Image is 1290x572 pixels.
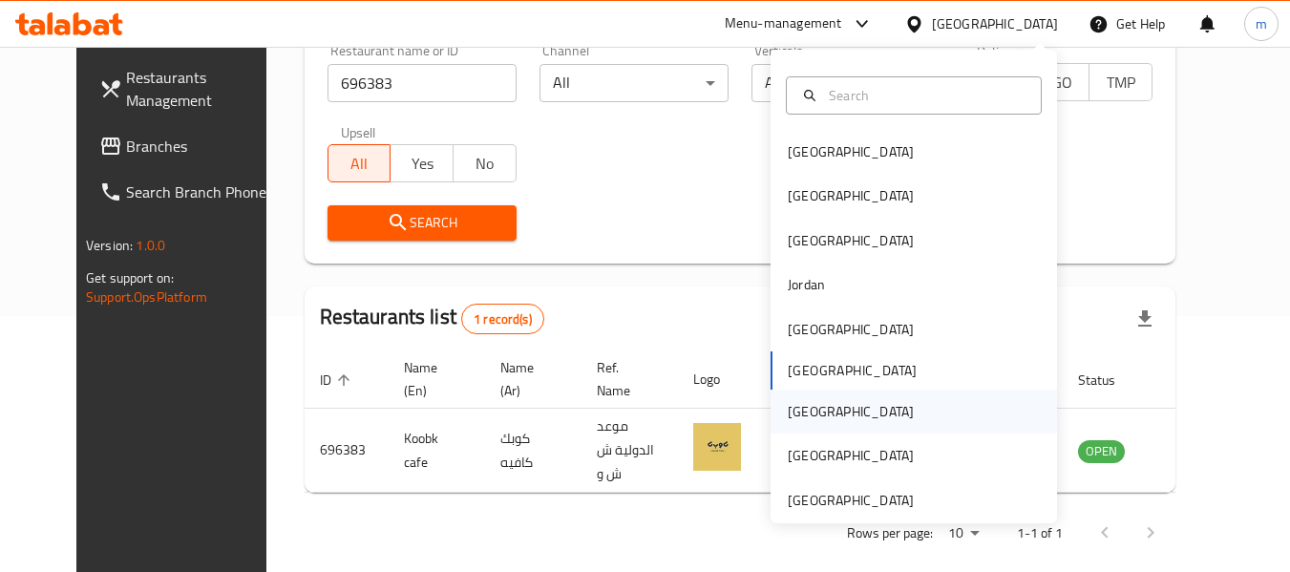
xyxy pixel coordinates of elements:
[788,185,914,206] div: [GEOGRAPHIC_DATA]
[1078,440,1125,462] span: OPEN
[539,64,729,102] div: All
[1097,69,1145,96] span: TMP
[328,64,517,102] input: Search for restaurant name or ID..
[1078,440,1125,463] div: OPEN
[343,211,501,235] span: Search
[462,310,543,328] span: 1 record(s)
[764,350,831,409] th: Branches
[126,66,277,112] span: Restaurants Management
[84,169,292,215] a: Search Branch Phone
[485,409,582,493] td: كوبك كافيه
[582,409,678,493] td: موعد الدولية ش ش و
[788,401,914,422] div: [GEOGRAPHIC_DATA]
[788,274,825,295] div: Jordan
[788,319,914,340] div: [GEOGRAPHIC_DATA]
[305,409,389,493] td: 696383
[788,490,914,511] div: [GEOGRAPHIC_DATA]
[847,521,933,545] p: Rows per page:
[453,144,517,182] button: No
[1078,369,1140,392] span: Status
[932,13,1058,34] div: [GEOGRAPHIC_DATA]
[341,125,376,138] label: Upsell
[693,423,741,471] img: Koobk cafe
[941,519,986,548] div: Rows per page:
[788,445,914,466] div: [GEOGRAPHIC_DATA]
[821,85,1029,106] input: Search
[1026,63,1090,101] button: TGO
[305,350,1229,493] table: enhanced table
[1089,63,1153,101] button: TMP
[86,285,207,309] a: Support.OpsPlatform
[336,150,384,178] span: All
[390,144,454,182] button: Yes
[404,356,462,402] span: Name (En)
[320,369,356,392] span: ID
[788,141,914,162] div: [GEOGRAPHIC_DATA]
[320,303,544,334] h2: Restaurants list
[764,409,831,493] td: 1
[751,64,941,102] div: All
[328,205,517,241] button: Search
[328,144,391,182] button: All
[86,233,133,258] span: Version:
[1122,296,1168,342] div: Export file
[1017,521,1063,545] p: 1-1 of 1
[84,54,292,123] a: Restaurants Management
[136,233,165,258] span: 1.0.0
[126,135,277,158] span: Branches
[1163,350,1229,409] th: Action
[788,230,914,251] div: [GEOGRAPHIC_DATA]
[1035,69,1083,96] span: TGO
[597,356,655,402] span: Ref. Name
[725,12,842,35] div: Menu-management
[84,123,292,169] a: Branches
[389,409,485,493] td: Koobk cafe
[126,180,277,203] span: Search Branch Phone
[398,150,446,178] span: Yes
[1256,13,1267,34] span: m
[86,265,174,290] span: Get support on:
[678,350,764,409] th: Logo
[461,150,509,178] span: No
[500,356,559,402] span: Name (Ar)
